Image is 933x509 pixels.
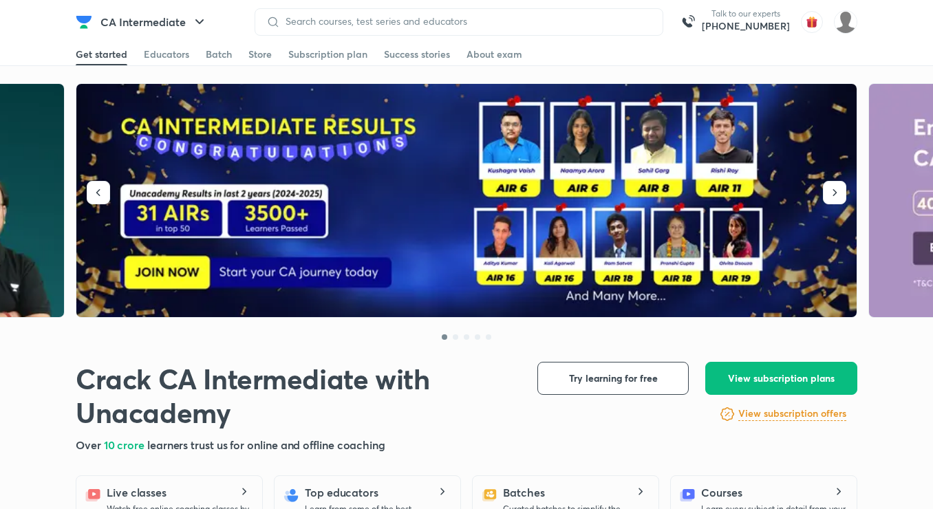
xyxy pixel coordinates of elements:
img: Company Logo [76,14,92,30]
button: CA Intermediate [92,8,216,36]
span: Over [76,437,104,452]
a: [PHONE_NUMBER] [702,19,790,33]
img: Soumee [834,10,857,34]
span: Try learning for free [569,371,658,385]
h6: View subscription offers [738,407,846,421]
div: Store [248,47,272,61]
h5: Top educators [305,484,378,501]
img: call-us [674,8,702,36]
span: 10 crore [104,437,147,452]
div: Educators [144,47,189,61]
div: Subscription plan [288,47,367,61]
a: Batch [206,43,232,65]
h5: Live classes [107,484,167,501]
a: About exam [466,43,522,65]
a: Get started [76,43,127,65]
div: Success stories [384,47,450,61]
h1: Crack CA Intermediate with Unacademy [76,362,515,429]
div: Get started [76,47,127,61]
span: learners trust us for online and offline coaching [147,437,385,452]
input: Search courses, test series and educators [280,16,652,27]
button: Try learning for free [537,362,689,395]
a: Educators [144,43,189,65]
img: avatar [801,11,823,33]
div: About exam [466,47,522,61]
a: Store [248,43,272,65]
span: View subscription plans [728,371,835,385]
button: View subscription plans [705,362,857,395]
h5: Batches [503,484,544,501]
h5: Courses [701,484,742,501]
a: View subscription offers [738,406,846,422]
div: Batch [206,47,232,61]
p: Talk to our experts [702,8,790,19]
a: Success stories [384,43,450,65]
a: Subscription plan [288,43,367,65]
